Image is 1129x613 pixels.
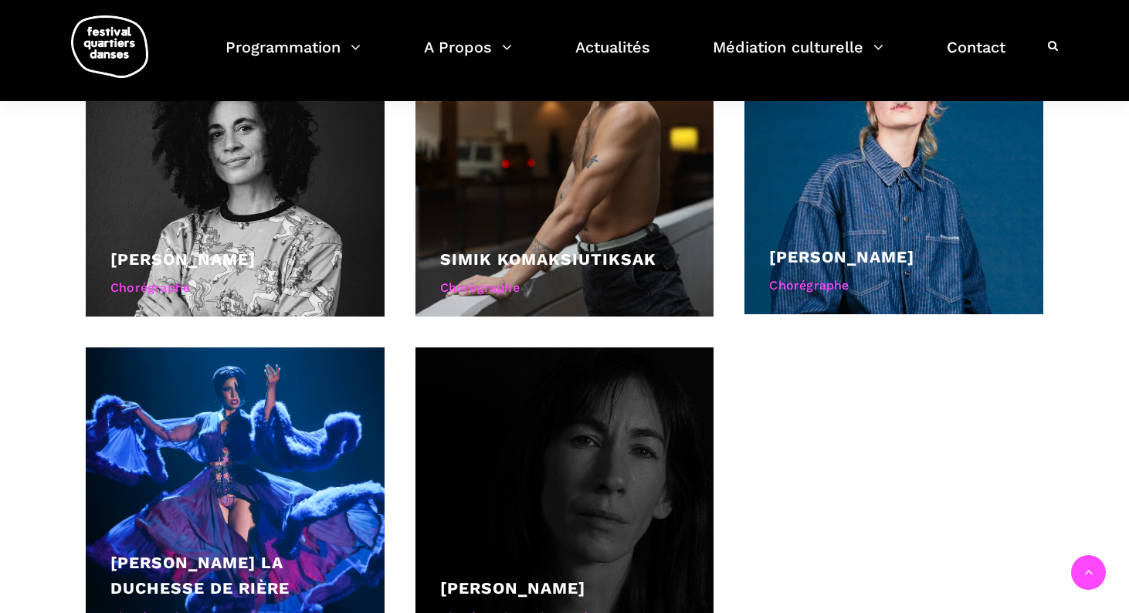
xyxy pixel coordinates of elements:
a: [PERSON_NAME] [110,249,256,269]
a: Actualités [575,34,650,80]
a: A Propos [424,34,512,80]
a: Programmation [225,34,361,80]
a: [PERSON_NAME] [440,578,585,598]
div: Chorégraphe [440,278,690,298]
img: logo-fqd-med [71,15,148,78]
a: Contact [947,34,1005,80]
div: Chorégraphe [110,278,360,298]
div: Chorégraphe [769,276,1019,296]
a: [PERSON_NAME] [769,247,914,266]
a: Médiation culturelle [713,34,883,80]
a: Simik Komaksiutiksak [440,249,656,269]
a: [PERSON_NAME] la Duchesse de Rière [110,553,290,598]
